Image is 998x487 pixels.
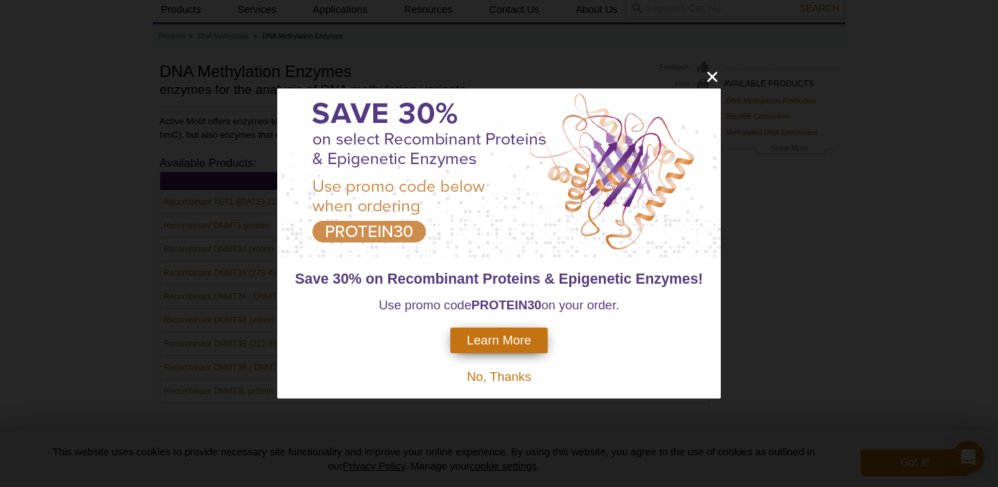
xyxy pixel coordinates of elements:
[295,271,703,287] span: Save 30% on Recombinant Proteins & Epigenetic Enzymes!
[471,298,542,312] strong: PROTEIN30
[467,333,531,348] span: Learn More
[704,68,721,85] button: close
[467,369,531,384] span: No, Thanks
[379,298,619,312] span: Use promo code on your order.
